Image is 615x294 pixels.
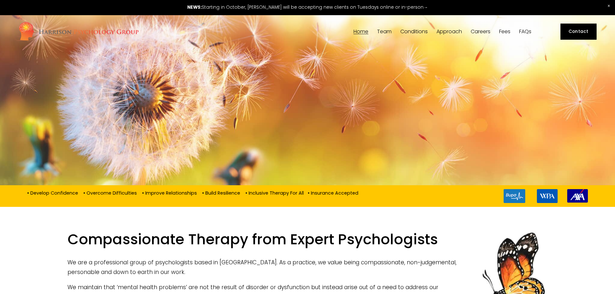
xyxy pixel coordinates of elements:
[67,231,547,252] h1: Compassionate Therapy from Expert Psychologists
[436,29,462,35] a: folder dropdown
[519,29,531,35] a: FAQs
[27,189,358,196] p: • Develop Confidence • Overcome Difficulties • Improve Relationships • Build Resilience • Inclusi...
[471,29,490,35] a: Careers
[377,29,392,35] a: folder dropdown
[499,29,510,35] a: Fees
[400,29,428,34] span: Conditions
[560,24,597,40] a: Contact
[354,29,368,35] a: Home
[436,29,462,34] span: Approach
[18,21,139,42] img: Harrison Psychology Group
[377,29,392,34] span: Team
[400,29,428,35] a: folder dropdown
[67,258,547,277] p: We are a professional group of psychologists based in [GEOGRAPHIC_DATA]. As a practice, we value ...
